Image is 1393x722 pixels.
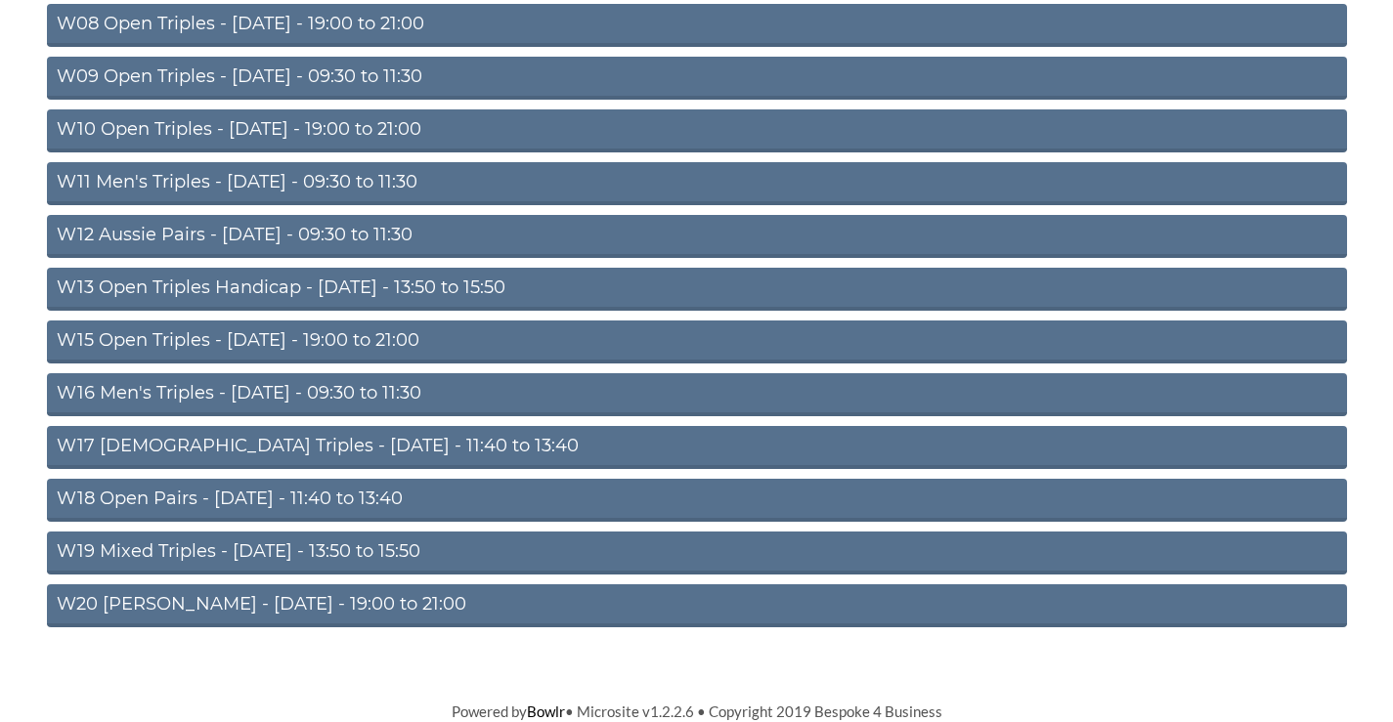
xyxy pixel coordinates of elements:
span: Powered by • Microsite v1.2.2.6 • Copyright 2019 Bespoke 4 Business [452,702,942,720]
a: Bowlr [527,702,565,720]
a: W17 [DEMOGRAPHIC_DATA] Triples - [DATE] - 11:40 to 13:40 [47,426,1347,469]
a: W18 Open Pairs - [DATE] - 11:40 to 13:40 [47,479,1347,522]
a: W09 Open Triples - [DATE] - 09:30 to 11:30 [47,57,1347,100]
a: W12 Aussie Pairs - [DATE] - 09:30 to 11:30 [47,215,1347,258]
a: W13 Open Triples Handicap - [DATE] - 13:50 to 15:50 [47,268,1347,311]
a: W08 Open Triples - [DATE] - 19:00 to 21:00 [47,4,1347,47]
a: W15 Open Triples - [DATE] - 19:00 to 21:00 [47,320,1347,363]
a: W20 [PERSON_NAME] - [DATE] - 19:00 to 21:00 [47,584,1347,627]
a: W19 Mixed Triples - [DATE] - 13:50 to 15:50 [47,531,1347,574]
a: W10 Open Triples - [DATE] - 19:00 to 21:00 [47,109,1347,152]
a: W16 Men's Triples - [DATE] - 09:30 to 11:30 [47,373,1347,416]
a: W11 Men's Triples - [DATE] - 09:30 to 11:30 [47,162,1347,205]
